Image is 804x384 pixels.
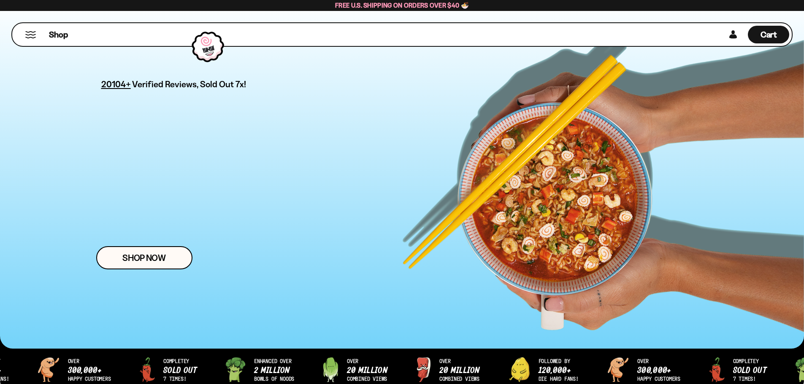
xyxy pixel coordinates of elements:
[122,253,166,262] span: Shop Now
[132,79,246,89] span: Verified Reviews, Sold Out 7x!
[49,26,68,43] a: Shop
[49,29,68,40] span: Shop
[335,1,469,9] span: Free U.S. Shipping on Orders over $40 🍜
[761,30,777,40] span: Cart
[96,246,192,269] a: Shop Now
[101,78,131,91] span: 20104+
[748,23,789,46] a: Cart
[25,31,36,38] button: Mobile Menu Trigger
